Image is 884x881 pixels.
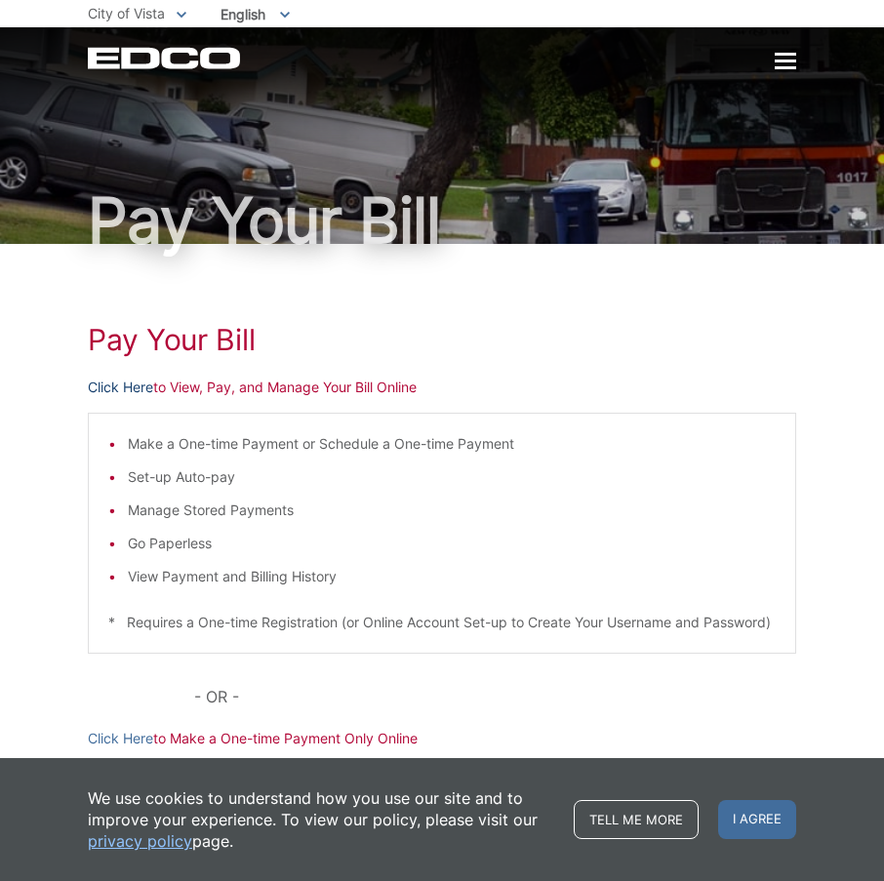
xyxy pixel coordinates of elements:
p: to Make a One-time Payment Only Online [88,728,796,749]
h1: Pay Your Bill [88,322,796,357]
li: Manage Stored Payments [128,500,776,521]
li: Go Paperless [128,533,776,554]
a: privacy policy [88,830,192,852]
li: Make a One-time Payment or Schedule a One-time Payment [128,433,776,455]
span: City of Vista [88,5,165,21]
li: Set-up Auto-pay [128,466,776,488]
a: Click Here [88,728,153,749]
h1: Pay Your Bill [88,189,796,252]
li: View Payment and Billing History [128,566,776,587]
p: to View, Pay, and Manage Your Bill Online [88,377,796,398]
p: We use cookies to understand how you use our site and to improve your experience. To view our pol... [88,787,554,852]
a: EDCD logo. Return to the homepage. [88,47,243,69]
a: Click Here [88,377,153,398]
p: - OR - [194,683,796,710]
p: * Requires a One-time Registration (or Online Account Set-up to Create Your Username and Password) [108,612,776,633]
